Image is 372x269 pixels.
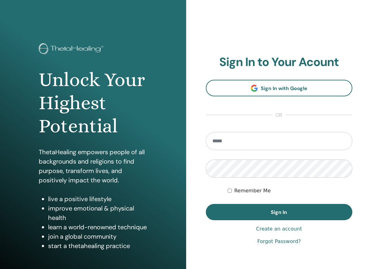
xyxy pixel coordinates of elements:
[206,204,353,220] button: Sign In
[271,209,287,216] span: Sign In
[48,232,147,241] li: join a global community
[48,241,147,251] li: start a thetahealing practice
[206,55,353,69] h2: Sign In to Your Acount
[261,85,307,92] span: Sign In with Google
[206,80,353,96] a: Sign In with Google
[256,225,302,233] a: Create an account
[39,68,147,138] h1: Unlock Your Highest Potential
[257,238,301,245] a: Forgot Password?
[48,194,147,204] li: live a positive lifestyle
[48,204,147,222] li: improve emotional & physical health
[228,187,352,195] div: Keep me authenticated indefinitely or until I manually logout
[39,147,147,185] p: ThetaHealing empowers people of all backgrounds and religions to find purpose, transform lives, a...
[48,222,147,232] li: learn a world-renowned technique
[272,111,285,119] span: or
[234,187,271,195] label: Remember Me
